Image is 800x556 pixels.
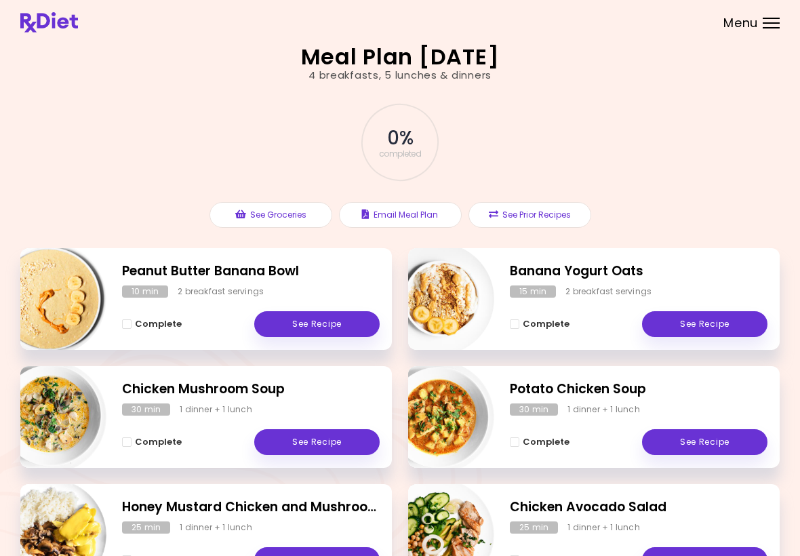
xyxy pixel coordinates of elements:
a: See Recipe - Chicken Mushroom Soup [254,429,380,455]
h2: Meal Plan [DATE] [301,46,500,68]
span: Complete [523,437,569,448]
div: 30 min [510,403,558,416]
div: 4 breakfasts , 5 lunches & dinners [308,68,492,83]
span: 0 % [387,127,412,150]
img: RxDiet [20,12,78,33]
div: 1 dinner + 1 lunch [180,521,252,534]
a: See Recipe - Peanut Butter Banana Bowl [254,311,380,337]
img: Info - Banana Yogurt Oats [382,243,494,355]
div: 30 min [122,403,170,416]
button: Complete - Chicken Mushroom Soup [122,434,182,450]
div: 15 min [510,285,556,298]
div: 1 dinner + 1 lunch [567,403,640,416]
span: Complete [523,319,569,330]
button: Complete - Potato Chicken Soup [510,434,569,450]
h2: Chicken Avocado Salad [510,498,767,517]
h2: Peanut Butter Banana Bowl [122,262,380,281]
button: See Groceries [209,202,332,228]
button: Complete - Peanut Butter Banana Bowl [122,316,182,332]
img: Info - Potato Chicken Soup [382,361,494,473]
div: 2 breakfast servings [565,285,652,298]
h2: Chicken Mushroom Soup [122,380,380,399]
h2: Potato Chicken Soup [510,380,767,399]
div: 25 min [122,521,170,534]
span: completed [379,150,422,158]
span: Complete [135,319,182,330]
a: See Recipe - Potato Chicken Soup [642,429,767,455]
div: 2 breakfast servings [178,285,264,298]
div: 25 min [510,521,558,534]
div: 1 dinner + 1 lunch [567,521,640,534]
h2: Banana Yogurt Oats [510,262,767,281]
span: Menu [723,17,758,29]
div: 10 min [122,285,168,298]
a: See Recipe - Banana Yogurt Oats [642,311,767,337]
h2: Honey Mustard Chicken and Mushrooms [122,498,380,517]
button: Email Meal Plan [339,202,462,228]
button: Complete - Banana Yogurt Oats [510,316,569,332]
div: 1 dinner + 1 lunch [180,403,252,416]
span: Complete [135,437,182,448]
button: See Prior Recipes [468,202,591,228]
